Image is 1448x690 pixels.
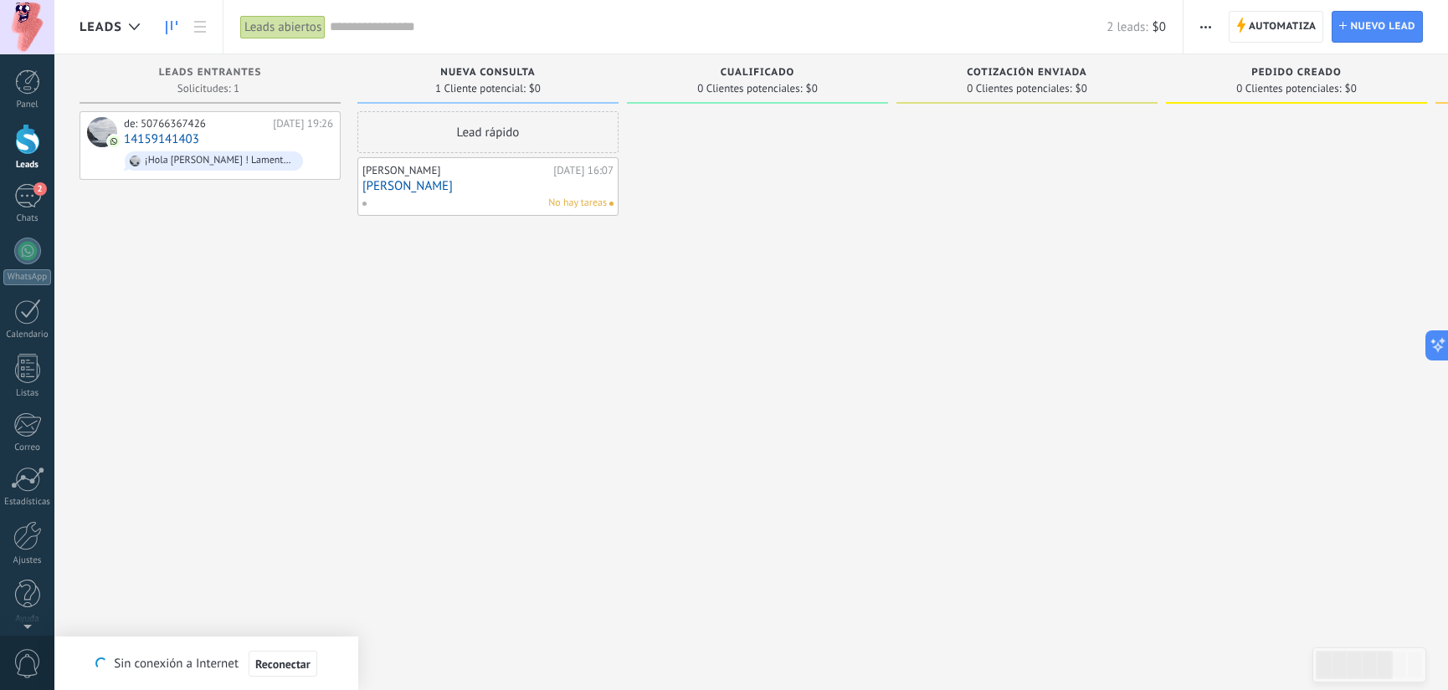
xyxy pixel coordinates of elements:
[88,67,332,81] div: Leads Entrantes
[95,650,316,677] div: Sin conexión a Internet
[145,155,295,166] div: ¡Hola [PERSON_NAME] ! Lamentamos que no puedas comunicarte con nosotros en este momento. Estamos ...
[3,330,52,340] div: Calendario
[3,160,52,171] div: Leads
[440,67,535,79] span: Nueva consulta
[1194,11,1218,43] button: Más
[1332,11,1423,43] a: Nuevo lead
[1251,67,1341,79] span: Pedido creado
[967,84,1071,94] span: 0 Clientes potenciales:
[357,111,619,153] div: Lead rápido
[157,11,186,43] a: Leads
[806,84,818,94] span: $0
[240,15,326,39] div: Leads abiertos
[273,117,333,130] div: [DATE] 19:26
[366,67,610,81] div: Nueva consulta
[967,67,1087,79] span: Cotización enviada
[1229,11,1324,43] a: Automatiza
[1350,12,1415,42] span: Nuevo lead
[553,164,614,177] div: [DATE] 16:07
[1174,67,1419,81] div: Pedido creado
[108,135,120,147] img: com.amocrm.amocrmwa.svg
[124,117,267,130] div: de: 50766367426
[255,658,311,670] span: Reconectar
[435,84,526,94] span: 1 Cliente potencial:
[1249,12,1317,42] span: Automatiza
[1107,19,1148,35] span: 2 leads:
[1153,19,1166,35] span: $0
[635,67,880,81] div: Cualificado
[159,67,262,79] span: Leads Entrantes
[177,84,239,94] span: Solicitudes: 1
[249,651,317,677] button: Reconectar
[721,67,795,79] span: Cualificado
[1345,84,1357,94] span: $0
[548,196,607,211] span: No hay tareas
[3,213,52,224] div: Chats
[1236,84,1341,94] span: 0 Clientes potenciales:
[697,84,802,94] span: 0 Clientes potenciales:
[3,497,52,508] div: Estadísticas
[87,117,117,147] div: 14159141403
[80,19,122,35] span: Leads
[3,555,52,566] div: Ajustes
[905,67,1149,81] div: Cotización enviada
[3,269,51,285] div: WhatsApp
[33,182,47,196] span: 2
[362,179,614,193] a: [PERSON_NAME]
[124,132,199,146] a: 14159141403
[609,202,614,206] span: No hay nada asignado
[186,11,214,43] a: Lista
[1076,84,1087,94] span: $0
[3,100,52,110] div: Panel
[529,84,541,94] span: $0
[362,164,549,177] div: [PERSON_NAME]
[3,442,52,453] div: Correo
[3,388,52,399] div: Listas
